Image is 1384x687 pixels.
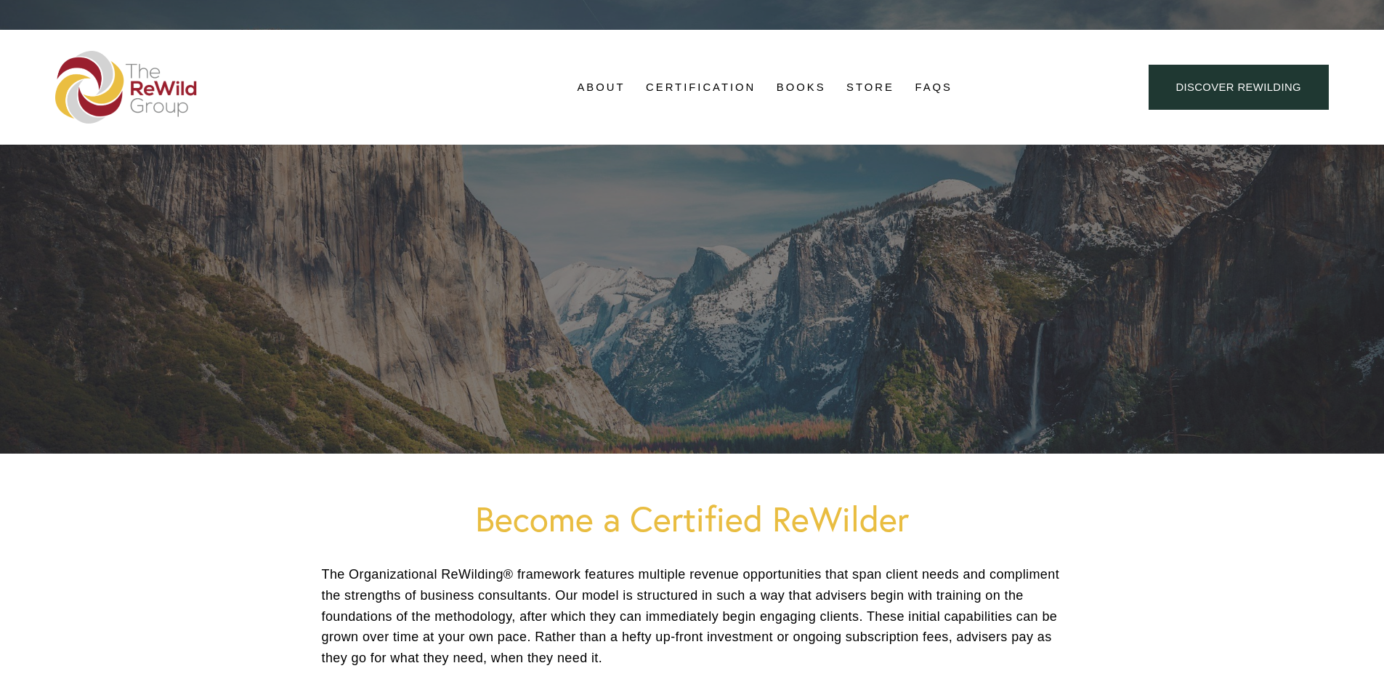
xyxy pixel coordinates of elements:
[846,76,894,98] a: Store
[777,76,826,98] a: Books
[1149,65,1329,111] a: Discover ReWilding
[322,564,1063,669] p: The Organizational ReWilding® framework features multiple revenue opportunities that span client ...
[646,76,756,98] a: Certification
[915,76,952,98] a: FAQs
[322,499,1063,538] h1: Become a Certified ReWilder
[55,51,198,124] img: The ReWild Group
[577,76,625,98] a: About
